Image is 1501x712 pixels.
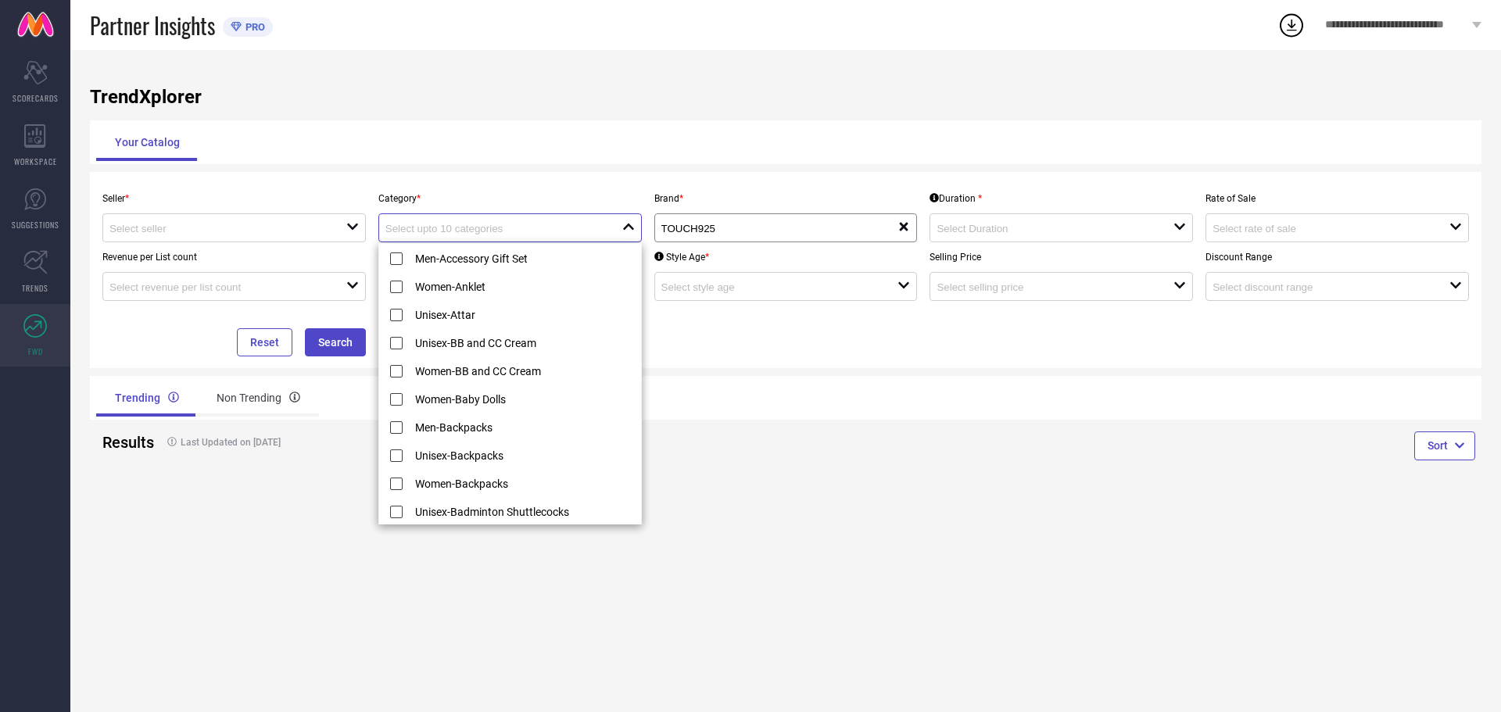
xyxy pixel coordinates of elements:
li: Unisex-Backpacks [379,441,641,469]
input: Select selling price [937,281,1150,293]
div: Non Trending [198,379,319,417]
p: Category [378,193,642,204]
p: Revenue per List count [102,252,366,263]
input: Select seller [109,223,323,234]
button: Search [305,328,366,356]
h2: Results [102,433,147,452]
div: TOUCH925 [661,220,898,235]
p: Rate of Sale [1205,193,1469,204]
input: Select upto 10 categories [385,223,599,234]
p: Discount Range [1205,252,1469,263]
li: Men-Backpacks [379,413,641,441]
li: Women-BB and CC Cream [379,356,641,385]
div: Your Catalog [96,123,199,161]
div: Duration [930,193,982,204]
li: Unisex-Badminton Shuttlecocks [379,497,641,525]
li: Unisex-BB and CC Cream [379,328,641,356]
span: SUGGESTIONS [12,219,59,231]
button: Reset [237,328,292,356]
li: Unisex-Attar [379,300,641,328]
input: Select revenue per list count [109,281,323,293]
span: PRO [242,21,265,33]
li: Women-Baby Dolls [379,385,641,413]
input: Select brands [661,223,875,234]
p: Selling Price [930,252,1193,263]
p: Seller [102,193,366,204]
span: WORKSPACE [14,156,57,167]
span: FWD [28,345,43,357]
div: Style Age [654,252,709,263]
input: Select rate of sale [1213,223,1426,234]
input: Select style age [661,281,875,293]
span: SCORECARDS [13,92,59,104]
span: TRENDS [22,282,48,294]
div: Trending [96,379,198,417]
input: Select Duration [937,223,1150,234]
p: Brand [654,193,918,204]
li: Women-Anklet [379,272,641,300]
h1: TrendXplorer [90,86,1481,108]
div: Open download list [1277,11,1306,39]
input: Select discount range [1213,281,1426,293]
li: Women-Backpacks [379,469,641,497]
li: Men-Accessory Gift Set [379,244,641,272]
span: Partner Insights [90,9,215,41]
h4: Last Updated on [DATE] [159,437,716,448]
button: Sort [1414,431,1475,460]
